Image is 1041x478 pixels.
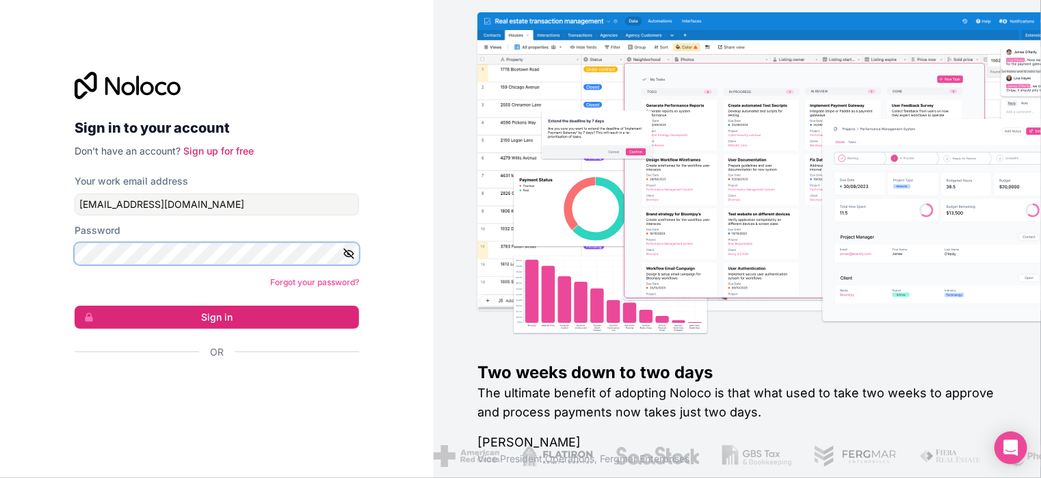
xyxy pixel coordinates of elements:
[477,433,997,452] h1: [PERSON_NAME]
[75,224,120,237] label: Password
[75,306,359,329] button: Sign in
[434,445,500,467] img: /assets/american-red-cross-BAupjrZR.png
[183,145,254,157] a: Sign up for free
[75,243,359,265] input: Password
[477,362,997,384] h1: Two weeks down to two days
[210,345,224,359] span: Or
[477,452,997,466] h1: Vice President Operations , Fergmar Enterprises
[68,374,355,404] iframe: Sign in with Google Button
[75,194,359,215] input: Email address
[477,384,997,422] h2: The ultimate benefit of adopting Noloco is that what used to take two weeks to approve and proces...
[75,174,188,188] label: Your work email address
[75,145,181,157] span: Don't have an account?
[270,277,359,287] a: Forgot your password?
[75,116,359,140] h2: Sign in to your account
[994,431,1027,464] div: Open Intercom Messenger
